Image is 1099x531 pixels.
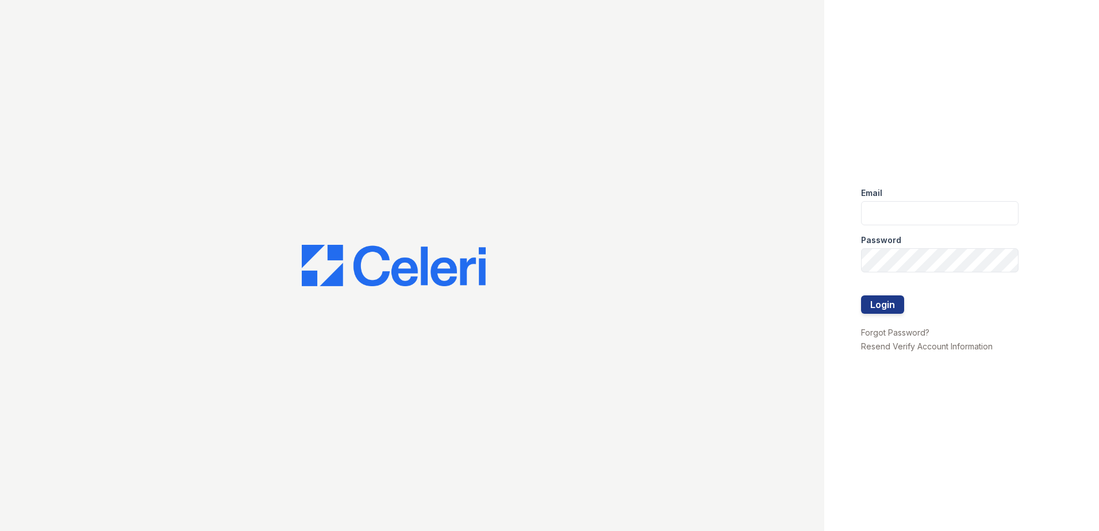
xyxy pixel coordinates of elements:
[861,234,901,246] label: Password
[861,295,904,314] button: Login
[861,187,882,199] label: Email
[861,328,929,337] a: Forgot Password?
[302,245,486,286] img: CE_Logo_Blue-a8612792a0a2168367f1c8372b55b34899dd931a85d93a1a3d3e32e68fde9ad4.png
[861,341,993,351] a: Resend Verify Account Information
